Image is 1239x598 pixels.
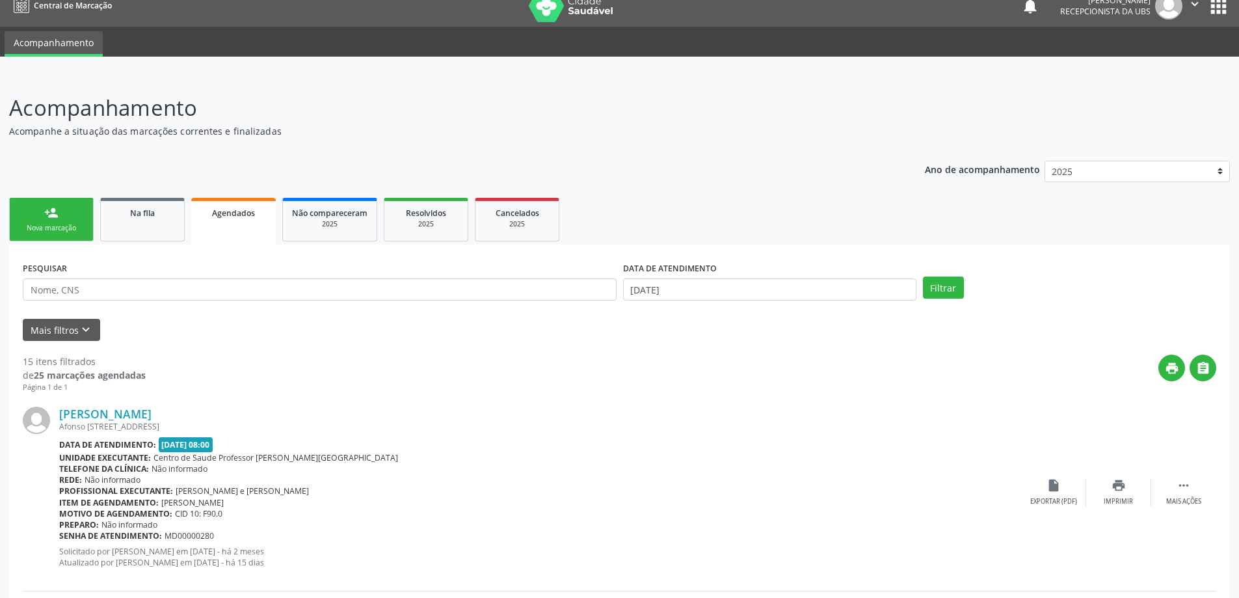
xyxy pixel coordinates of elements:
i:  [1196,361,1210,375]
p: Acompanhe a situação das marcações correntes e finalizadas [9,124,864,138]
span: Não compareceram [292,208,367,219]
i: print [1165,361,1179,375]
b: Rede: [59,474,82,485]
label: DATA DE ATENDIMENTO [623,258,717,279]
a: Acompanhamento [5,31,103,57]
div: person_add [44,206,59,220]
span: Recepcionista da UBS [1060,6,1151,17]
div: Mais ações [1166,497,1201,506]
span: [DATE] 08:00 [159,437,213,452]
i: keyboard_arrow_down [79,323,93,337]
i: insert_drive_file [1046,478,1061,493]
div: Exportar (PDF) [1030,497,1077,506]
b: Telefone da clínica: [59,463,149,474]
p: Acompanhamento [9,92,864,124]
input: Nome, CNS [23,279,617,301]
b: Data de atendimento: [59,439,156,450]
div: 2025 [292,219,367,229]
button:  [1190,355,1216,381]
p: Ano de acompanhamento [925,161,1040,177]
input: Selecione um intervalo [623,279,916,301]
i:  [1177,478,1191,493]
div: 2025 [393,219,459,229]
button: Filtrar [923,277,964,299]
button: Mais filtroskeyboard_arrow_down [23,319,100,342]
div: de [23,368,146,382]
span: [PERSON_NAME] e [PERSON_NAME] [176,485,309,496]
div: 15 itens filtrados [23,355,146,368]
span: CID 10: F90.0 [175,508,222,519]
span: Na fila [130,208,155,219]
b: Unidade executante: [59,452,151,463]
div: Imprimir [1104,497,1133,506]
i: print [1112,478,1126,493]
span: Agendados [212,208,255,219]
span: Não informado [85,474,140,485]
div: Nova marcação [19,223,84,233]
label: PESQUISAR [23,258,67,279]
span: Não informado [152,463,207,474]
strong: 25 marcações agendadas [34,369,146,381]
span: Resolvidos [406,208,446,219]
span: Não informado [101,519,157,530]
a: [PERSON_NAME] [59,407,152,421]
div: Afonso [STREET_ADDRESS] [59,421,1021,432]
img: img [23,407,50,434]
b: Item de agendamento: [59,497,159,508]
button: print [1158,355,1185,381]
span: Centro de Saude Professor [PERSON_NAME][GEOGRAPHIC_DATA] [153,452,398,463]
b: Preparo: [59,519,99,530]
p: Solicitado por [PERSON_NAME] em [DATE] - há 2 meses Atualizado por [PERSON_NAME] em [DATE] - há 1... [59,546,1021,568]
span: [PERSON_NAME] [161,497,224,508]
b: Motivo de agendamento: [59,508,172,519]
span: MD00000280 [165,530,214,541]
div: 2025 [485,219,550,229]
b: Profissional executante: [59,485,173,496]
b: Senha de atendimento: [59,530,162,541]
div: Página 1 de 1 [23,382,146,393]
span: Cancelados [496,208,539,219]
